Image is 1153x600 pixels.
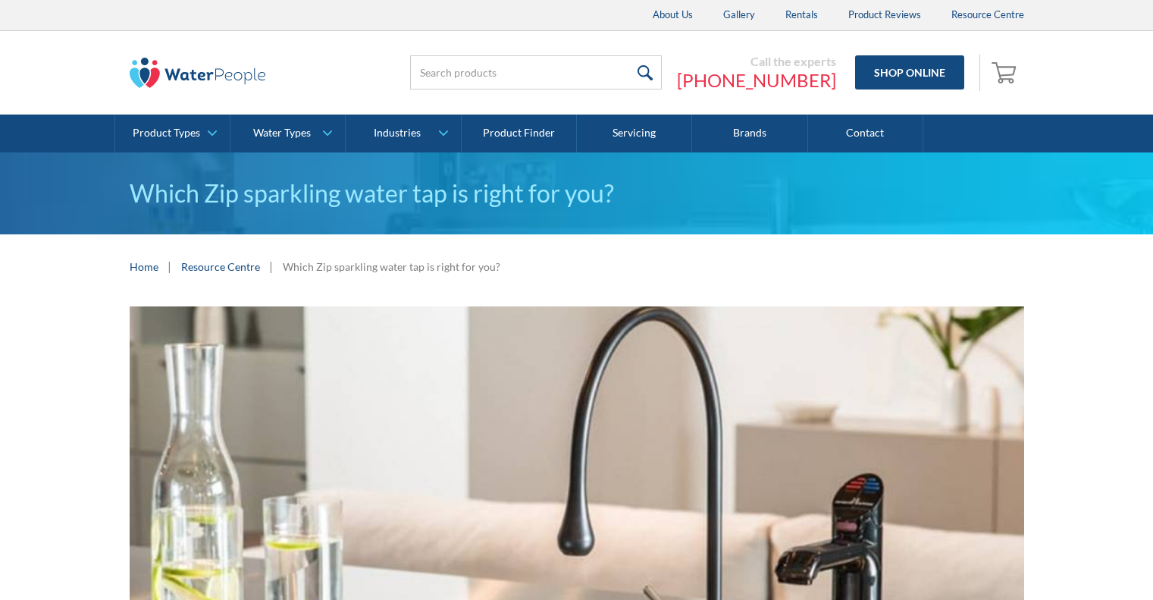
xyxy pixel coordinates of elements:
[130,58,266,88] img: The Water People
[166,257,174,275] div: |
[410,55,662,90] input: Search products
[230,115,345,152] a: Water Types
[462,115,577,152] a: Product Finder
[130,175,1024,212] h1: Which Zip sparkling water tap is right for you?
[253,127,311,140] div: Water Types
[130,259,158,275] a: Home
[692,115,807,152] a: Brands
[808,115,923,152] a: Contact
[268,257,275,275] div: |
[855,55,964,90] a: Shop Online
[677,54,836,69] div: Call the experts
[577,115,692,152] a: Servicing
[677,69,836,92] a: [PHONE_NUMBER]
[133,127,200,140] div: Product Types
[181,259,260,275] a: Resource Centre
[283,259,500,275] div: Which Zip sparkling water tap is right for you?
[992,60,1020,84] img: shopping cart
[374,127,421,140] div: Industries
[115,115,230,152] a: Product Types
[988,55,1024,91] a: Open empty cart
[346,115,460,152] a: Industries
